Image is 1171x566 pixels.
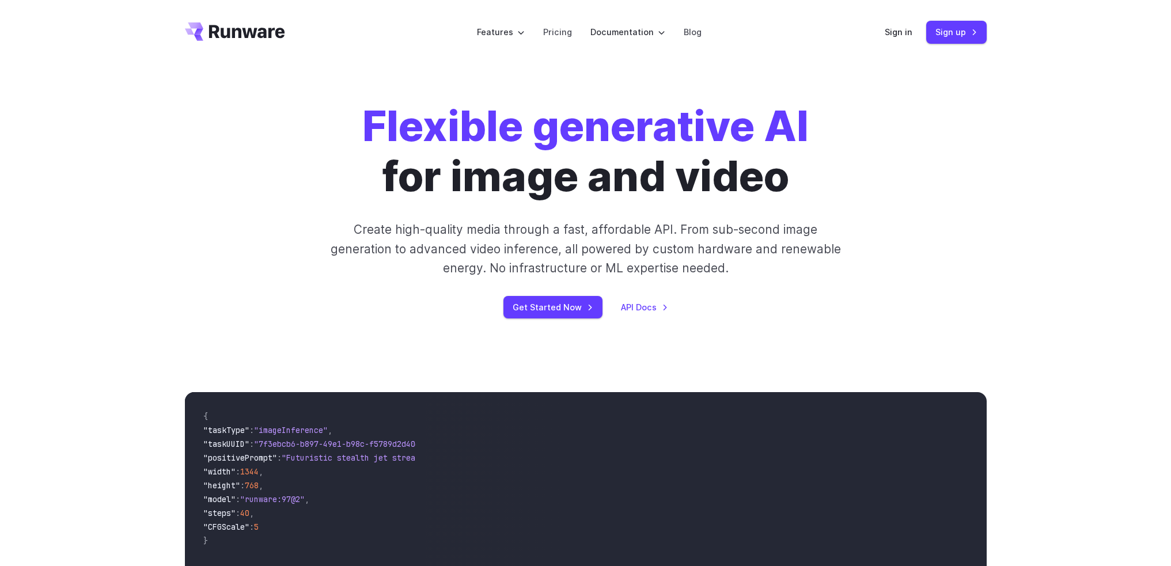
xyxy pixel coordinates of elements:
span: "steps" [203,508,236,518]
span: } [203,535,208,546]
span: , [249,508,254,518]
a: Go to / [185,22,285,41]
span: "height" [203,480,240,491]
span: "model" [203,494,236,504]
span: , [259,480,263,491]
span: "7f3ebcb6-b897-49e1-b98c-f5789d2d40d7" [254,439,429,449]
span: "taskType" [203,425,249,435]
label: Features [477,25,525,39]
span: : [249,439,254,449]
span: "width" [203,466,236,477]
a: Blog [684,25,702,39]
span: , [259,466,263,477]
span: "positivePrompt" [203,453,277,463]
a: Sign up [926,21,987,43]
span: 1344 [240,466,259,477]
span: { [203,411,208,421]
strong: Flexible generative AI [362,101,809,151]
span: : [236,508,240,518]
span: "runware:97@2" [240,494,305,504]
a: Sign in [885,25,912,39]
a: Get Started Now [503,296,602,318]
span: : [236,466,240,477]
p: Create high-quality media through a fast, affordable API. From sub-second image generation to adv... [329,220,842,278]
span: : [277,453,282,463]
span: 5 [254,522,259,532]
span: : [236,494,240,504]
span: "taskUUID" [203,439,249,449]
span: "CFGScale" [203,522,249,532]
span: "Futuristic stealth jet streaking through a neon-lit cityscape with glowing purple exhaust" [282,453,701,463]
span: 768 [245,480,259,491]
span: "imageInference" [254,425,328,435]
a: API Docs [621,301,668,314]
span: , [305,494,309,504]
span: : [240,480,245,491]
span: 40 [240,508,249,518]
h1: for image and video [362,101,809,202]
label: Documentation [590,25,665,39]
span: , [328,425,332,435]
a: Pricing [543,25,572,39]
span: : [249,425,254,435]
span: : [249,522,254,532]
